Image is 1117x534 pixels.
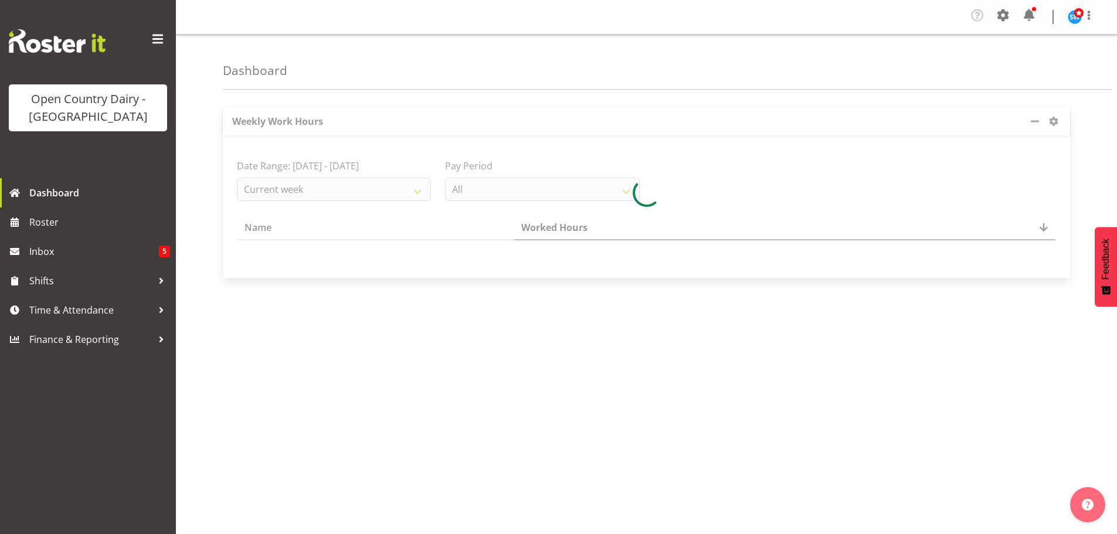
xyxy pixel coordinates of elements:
img: steve-webb7510.jpg [1068,10,1082,24]
img: help-xxl-2.png [1082,499,1094,511]
div: Open Country Dairy - [GEOGRAPHIC_DATA] [21,90,155,125]
span: Roster [29,213,170,231]
span: Time & Attendance [29,301,152,319]
span: Shifts [29,272,152,290]
span: Feedback [1101,239,1111,280]
button: Feedback - Show survey [1095,227,1117,307]
h4: Dashboard [223,64,287,77]
img: Rosterit website logo [9,29,106,53]
span: 5 [159,246,170,257]
span: Finance & Reporting [29,331,152,348]
span: Inbox [29,243,159,260]
span: Dashboard [29,184,170,202]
